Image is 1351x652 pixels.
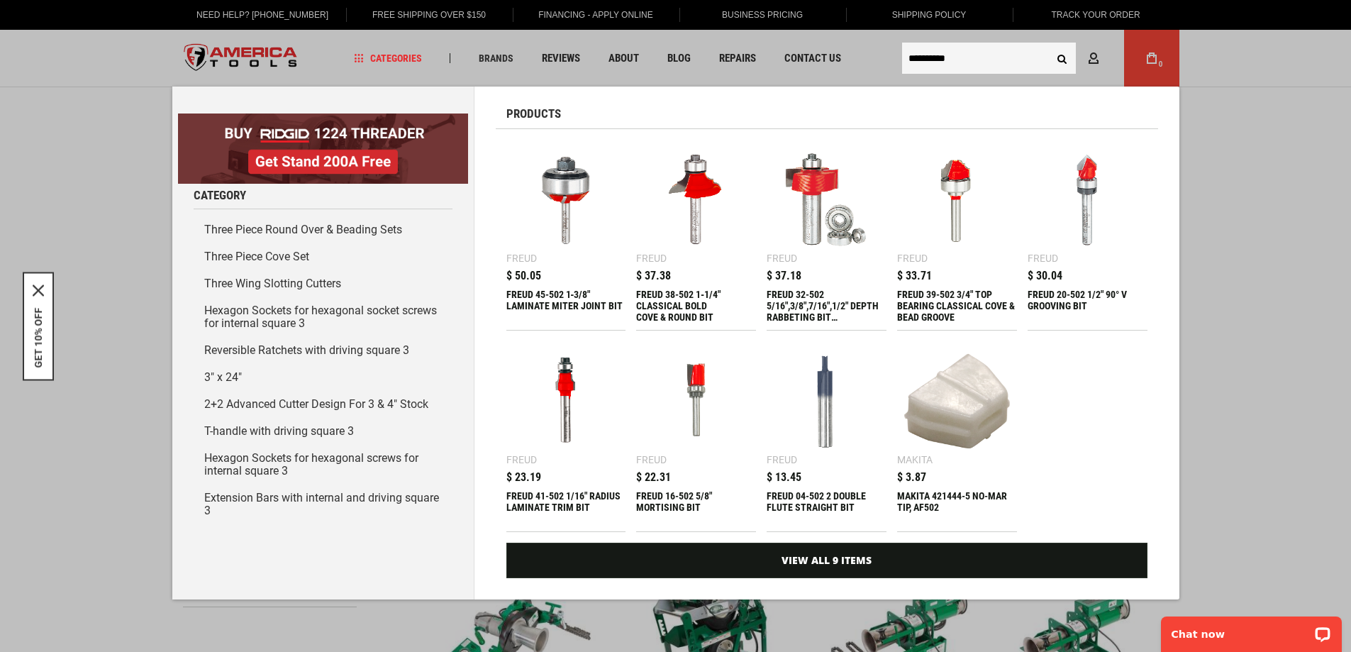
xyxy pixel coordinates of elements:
[1152,607,1351,652] iframe: LiveChat chat widget
[643,348,749,454] img: FREUD 16-502 5/8
[194,189,246,201] span: Category
[33,284,44,296] button: Close
[767,472,801,483] span: $ 13.45
[472,49,520,68] a: Brands
[513,348,619,454] img: FREUD 41-502 1/16
[897,289,1017,323] div: FREUD 39-502 3/4
[194,364,452,391] a: 3" x 24"
[33,284,44,296] svg: close icon
[194,418,452,445] a: T-handle with driving square 3
[1028,140,1147,330] a: FREUD 20-502 1/2 Freud $ 30.04 FREUD 20-502 1/2" 90° V GROOVING BIT
[636,341,756,531] a: FREUD 16-502 5/8 Freud $ 22.31 FREUD 16-502 5/8" MORTISING BIT
[897,472,926,483] span: $ 3.87
[1028,253,1058,263] div: Freud
[194,270,452,297] a: Three Wing Slotting Cutters
[636,455,667,465] div: Freud
[506,270,541,282] span: $ 50.05
[479,53,513,63] span: Brands
[767,455,797,465] div: Freud
[506,289,626,323] div: FREUD 45-502 1‑3/8
[506,455,537,465] div: Freud
[194,243,452,270] a: Three Piece Cove Set
[194,216,452,243] a: Three Piece Round Over & Beading Sets
[506,490,626,524] div: FREUD 41-502 1/16
[178,114,468,184] img: BOGO: Buy RIDGID® 1224 Threader, Get Stand 200A Free!
[178,114,468,124] a: BOGO: Buy RIDGID® 1224 Threader, Get Stand 200A Free!
[767,140,886,330] a: FREUD 32-502 5/16 Freud $ 37.18 FREUD 32-502 5/16",3/8",7/16",1/2" DEPTH RABBETING BIT WITH BEARINGS
[767,253,797,263] div: Freud
[897,341,1017,531] a: MAKITA 421444-5 NO-MAR TIP, AF502 Makita $ 3.87 MAKITA 421444-5 NO-MAR TIP, AF502
[643,147,749,253] img: FREUD 38-502 1‑1/4
[774,147,879,253] img: FREUD 32-502 5/16
[194,337,452,364] a: Reversible Ratchets with driving square 3
[897,490,1017,524] div: MAKITA 421444-5 NO-MAR TIP, AF502
[636,289,756,323] div: FREUD 38-502 1‑1/4
[506,108,561,120] span: Products
[506,543,1147,578] a: View All 9 Items
[636,270,671,282] span: $ 37.38
[348,49,428,68] a: Categories
[636,140,756,330] a: FREUD 38-502 1‑1/4 Freud $ 37.38 FREUD 38-502 1‑1/4" CLASSICAL BOLD COVE & ROUND BIT
[506,472,541,483] span: $ 23.19
[513,147,619,253] img: FREUD 45-502 1‑3/8
[1028,270,1062,282] span: $ 30.04
[904,348,1010,454] img: MAKITA 421444-5 NO-MAR TIP, AF502
[354,53,422,63] span: Categories
[1035,147,1140,253] img: FREUD 20-502 1/2
[767,270,801,282] span: $ 37.18
[636,253,667,263] div: Freud
[767,289,886,323] div: FREUD 32-502 5/16
[1028,289,1147,323] div: FREUD 20-502 1/2
[506,253,537,263] div: Freud
[897,270,932,282] span: $ 33.71
[506,140,626,330] a: FREUD 45-502 1‑3/8 Freud $ 50.05 FREUD 45-502 1‑3/8" LAMINATE MITER JOINT BIT
[636,472,671,483] span: $ 22.31
[194,391,452,418] a: 2+2 Advanced Cutter Design For 3 & 4" Stock
[33,307,44,368] button: GET 10% OFF
[194,297,452,337] a: Hexagon Sockets for hexagonal socket screws for internal square 3
[636,490,756,524] div: FREUD 16-502 5/8
[767,490,886,524] div: FREUD 04-502 2 DOUBLE FLUTE STRAIGHT BIT
[897,253,928,263] div: Freud
[194,485,452,524] a: Extension Bars with internal and driving square 3
[897,140,1017,330] a: FREUD 39-502 3/4 Freud $ 33.71 FREUD 39-502 3/4" TOP BEARING CLASSICAL COVE & BEAD GROOVE
[904,147,1010,253] img: FREUD 39-502 3/4
[194,445,452,485] a: Hexagon Sockets for hexagonal screws for internal square 3
[767,341,886,531] a: FREUD 04-502 2 DOUBLE FLUTE STRAIGHT BIT Freud $ 13.45 FREUD 04-502 2 DOUBLE FLUTE STRAIGHT BIT
[897,455,933,465] div: Makita
[1049,45,1076,72] button: Search
[506,341,626,531] a: FREUD 41-502 1/16 Freud $ 23.19 FREUD 41-502 1/16" RADIUS LAMINATE TRIM BIT
[774,348,879,454] img: FREUD 04-502 2 DOUBLE FLUTE STRAIGHT BIT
